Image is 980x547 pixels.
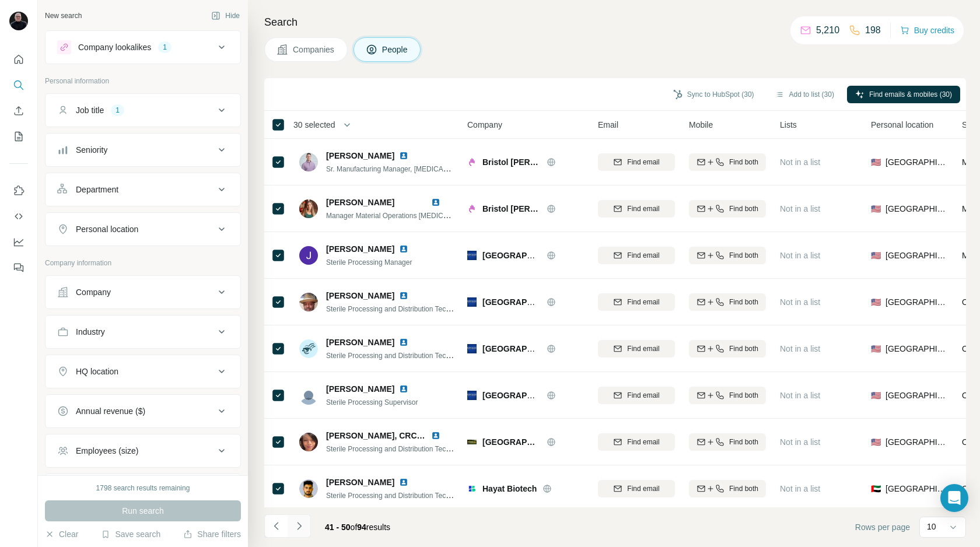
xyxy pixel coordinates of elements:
[847,86,960,103] button: Find emails & mobiles (30)
[869,89,952,100] span: Find emails & mobiles (30)
[9,257,28,278] button: Feedback
[689,433,766,451] button: Find both
[299,199,318,218] img: Avatar
[76,445,138,457] div: Employees (size)
[729,343,758,354] span: Find both
[482,203,541,215] span: Bristol [PERSON_NAME] Squibb
[326,243,394,255] span: [PERSON_NAME]
[885,390,948,401] span: [GEOGRAPHIC_DATA]
[293,44,335,55] span: Companies
[76,223,138,235] div: Personal location
[325,523,390,532] span: results
[482,297,570,307] span: [GEOGRAPHIC_DATA]
[299,153,318,171] img: Avatar
[264,14,966,30] h4: Search
[780,484,820,493] span: Not in a list
[351,523,358,532] span: of
[78,41,151,53] div: Company lookalikes
[467,204,477,213] img: Logo of Bristol Myers Squibb
[326,383,394,395] span: [PERSON_NAME]
[76,184,118,195] div: Department
[871,203,881,215] span: 🇺🇸
[45,96,240,124] button: Job title1
[96,483,190,493] div: 1798 search results remaining
[767,86,842,103] button: Add to list (30)
[871,250,881,261] span: 🇺🇸
[780,437,820,447] span: Not in a list
[45,76,241,86] p: Personal information
[299,433,318,451] img: Avatar
[45,437,240,465] button: Employees (size)
[76,366,118,377] div: HQ location
[326,150,394,162] span: [PERSON_NAME]
[299,246,318,265] img: Avatar
[885,343,948,355] span: [GEOGRAPHIC_DATA]
[729,157,758,167] span: Find both
[158,42,171,52] div: 1
[467,440,477,444] img: Logo of University of Kansas
[326,290,394,301] span: [PERSON_NAME]
[467,119,502,131] span: Company
[9,232,28,253] button: Dashboard
[326,476,394,488] span: [PERSON_NAME]
[780,119,797,131] span: Lists
[399,478,408,487] img: LinkedIn logo
[399,151,408,160] img: LinkedIn logo
[927,521,936,532] p: 10
[598,153,675,171] button: Find email
[9,206,28,227] button: Use Surfe API
[689,119,713,131] span: Mobile
[855,521,910,533] span: Rows per page
[431,198,440,207] img: LinkedIn logo
[598,247,675,264] button: Find email
[9,75,28,96] button: Search
[598,480,675,497] button: Find email
[45,397,240,425] button: Annual revenue ($)
[45,176,240,204] button: Department
[780,344,820,353] span: Not in a list
[326,490,468,500] span: Sterile Processing and Distribution Technician
[45,278,240,306] button: Company
[865,23,881,37] p: 198
[729,204,758,214] span: Find both
[467,251,477,260] img: Logo of Upstate Medical University
[729,483,758,494] span: Find both
[482,391,570,400] span: [GEOGRAPHIC_DATA]
[45,318,240,346] button: Industry
[871,156,881,168] span: 🇺🇸
[467,484,477,493] img: Logo of Hayat Biotech
[203,7,248,24] button: Hide
[689,200,766,218] button: Find both
[689,293,766,311] button: Find both
[45,136,240,164] button: Seniority
[871,119,933,131] span: Personal location
[45,528,78,540] button: Clear
[101,528,160,540] button: Save search
[598,340,675,357] button: Find email
[780,204,820,213] span: Not in a list
[871,436,881,448] span: 🇺🇸
[729,250,758,261] span: Find both
[9,126,28,147] button: My lists
[665,86,762,103] button: Sync to HubSpot (30)
[900,22,954,38] button: Buy credits
[729,437,758,447] span: Find both
[299,386,318,405] img: Avatar
[627,343,659,354] span: Find email
[467,297,477,307] img: Logo of Upstate Medical University
[627,483,659,494] span: Find email
[627,157,659,167] span: Find email
[885,203,948,215] span: [GEOGRAPHIC_DATA]
[467,391,477,400] img: Logo of Upstate Medical University
[627,437,659,447] span: Find email
[482,483,537,495] span: Hayat Biotech
[357,523,366,532] span: 94
[325,523,351,532] span: 41 - 50
[885,296,948,308] span: [GEOGRAPHIC_DATA]
[76,286,111,298] div: Company
[288,514,311,538] button: Navigate to next page
[689,153,766,171] button: Find both
[76,405,145,417] div: Annual revenue ($)
[780,157,820,167] span: Not in a list
[467,157,477,167] img: Logo of Bristol Myers Squibb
